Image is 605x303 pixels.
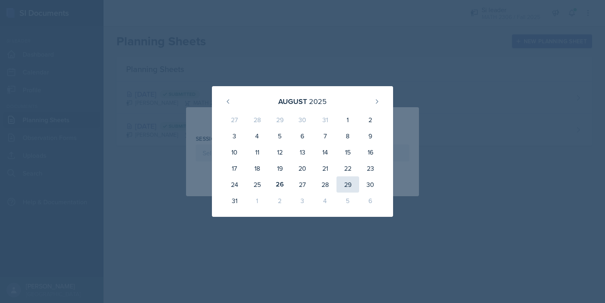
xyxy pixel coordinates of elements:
[246,193,269,209] div: 1
[223,176,246,193] div: 24
[359,193,382,209] div: 6
[359,160,382,176] div: 23
[291,144,314,160] div: 13
[246,160,269,176] div: 18
[269,128,291,144] div: 5
[269,144,291,160] div: 12
[336,144,359,160] div: 15
[314,176,336,193] div: 28
[246,128,269,144] div: 4
[278,96,307,107] div: August
[314,144,336,160] div: 14
[246,112,269,128] div: 28
[336,160,359,176] div: 22
[336,193,359,209] div: 5
[223,160,246,176] div: 17
[314,160,336,176] div: 21
[223,128,246,144] div: 3
[291,160,314,176] div: 20
[314,193,336,209] div: 4
[223,112,246,128] div: 27
[246,176,269,193] div: 25
[223,144,246,160] div: 10
[359,176,382,193] div: 30
[309,96,327,107] div: 2025
[359,144,382,160] div: 16
[314,112,336,128] div: 31
[269,176,291,193] div: 26
[336,112,359,128] div: 1
[336,176,359,193] div: 29
[269,112,291,128] div: 29
[291,128,314,144] div: 6
[291,112,314,128] div: 30
[269,160,291,176] div: 19
[291,176,314,193] div: 27
[291,193,314,209] div: 3
[359,112,382,128] div: 2
[223,193,246,209] div: 31
[359,128,382,144] div: 9
[269,193,291,209] div: 2
[314,128,336,144] div: 7
[336,128,359,144] div: 8
[246,144,269,160] div: 11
